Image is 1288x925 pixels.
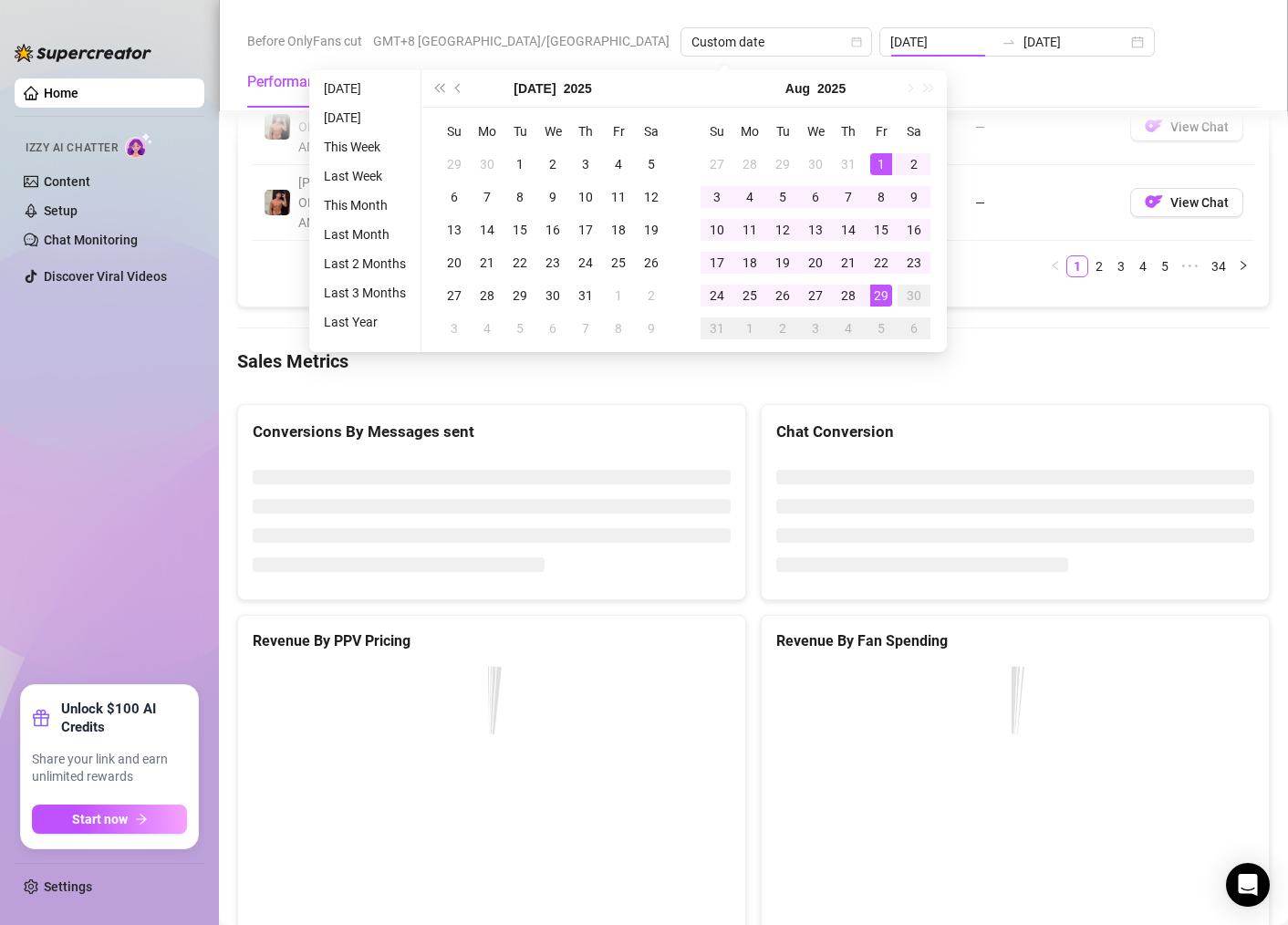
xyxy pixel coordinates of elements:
li: 2 [1088,255,1110,277]
img: AI Chatter [125,132,153,159]
a: 1 [1067,256,1087,276]
a: 3 [1111,256,1131,276]
img: Zach [265,190,290,215]
button: left [1044,255,1066,277]
li: 5 [1154,255,1176,277]
h5: Revenue By PPV Pricing [253,630,731,652]
div: i am still driving rn bro.. ttyl! [355,117,677,137]
img: Zach [265,114,290,140]
span: gift [32,709,50,727]
span: Izzy AI Chatter [26,140,118,157]
div: Sales Metrics [594,71,680,93]
li: Next 5 Pages [1176,255,1205,277]
input: End date [1023,32,1127,52]
div: Chat Conversion [776,420,1254,444]
span: View Chat [1170,120,1229,134]
li: 4 [1132,255,1154,277]
button: OFView Chat [1130,112,1243,141]
td: Free [761,89,827,165]
li: Next Page [1232,255,1254,277]
a: 5 [1155,256,1175,276]
span: to [1002,35,1016,49]
a: Chat Monitoring [44,233,138,247]
h4: Sales Metrics [237,348,1270,374]
span: left [1050,260,1061,271]
div: can i tongue fuck u baby??? 🥵 [355,192,677,213]
td: Free [761,165,827,241]
div: Conversions By Messages sent [253,420,731,444]
div: Activity [517,71,565,93]
li: 3 [1110,255,1132,277]
span: swap-right [1002,35,1016,49]
img: logo-BBDzfeDw.svg [15,44,151,62]
a: 2 [1089,256,1109,276]
a: Settings [44,879,92,894]
span: Custom date [691,28,861,56]
button: OFView Chat [1130,188,1243,217]
td: [DATE] 11:57 AM [827,89,964,165]
div: Payouts [435,71,488,93]
li: 34 [1205,255,1232,277]
span: Start now [72,812,128,826]
a: Home [44,86,78,100]
span: [PERSON_NAME] [298,99,333,154]
strong: Unlock $100 AI Credits [61,700,187,736]
button: Start nowarrow-right [32,805,187,834]
a: Content [44,174,90,189]
span: ••• [1176,255,1205,277]
img: OF [1145,192,1163,211]
td: [DATE] 11:57 AM [827,165,964,241]
div: Performance Breakdown [247,71,406,93]
td: — [964,89,1119,165]
div: Open Intercom Messenger [1226,863,1270,907]
span: arrow-right [135,813,148,826]
img: OF [1145,117,1163,135]
span: calendar [851,36,862,47]
a: Setup [44,203,78,218]
span: GMT+8 [GEOGRAPHIC_DATA]/[GEOGRAPHIC_DATA] [373,27,670,55]
span: [PERSON_NAME] [298,175,333,230]
span: Before OnlyFans cut [247,27,362,55]
td: — [964,165,1119,241]
span: View Chat [1170,195,1229,210]
a: OFView Chat [1130,199,1243,213]
a: 34 [1206,256,1231,276]
button: right [1232,255,1254,277]
span: Share your link and earn unlimited rewards [32,751,187,786]
li: 1 [1066,255,1088,277]
span: right [1238,260,1249,271]
a: Discover Viral Videos [44,269,167,284]
input: Start date [890,32,994,52]
li: Previous Page [1044,255,1066,277]
a: 4 [1133,256,1153,276]
h5: Revenue By Fan Spending [776,630,1254,652]
a: OFView Chat [1130,123,1243,138]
